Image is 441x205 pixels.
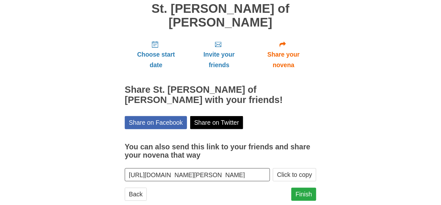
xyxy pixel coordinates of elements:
[187,35,251,74] a: Invite your friends
[125,188,147,201] a: Back
[125,85,316,105] h2: Share St. [PERSON_NAME] of [PERSON_NAME] with your friends!
[125,116,187,129] a: Share on Facebook
[291,188,316,201] a: Finish
[125,143,316,159] h3: You can also send this link to your friends and share your novena that way
[125,35,187,74] a: Choose start date
[131,49,181,70] span: Choose start date
[251,35,316,74] a: Share your novena
[190,116,243,129] a: Share on Twitter
[273,168,316,181] button: Click to copy
[257,49,310,70] span: Share your novena
[194,49,244,70] span: Invite your friends
[125,2,316,29] h1: St. [PERSON_NAME] of [PERSON_NAME]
